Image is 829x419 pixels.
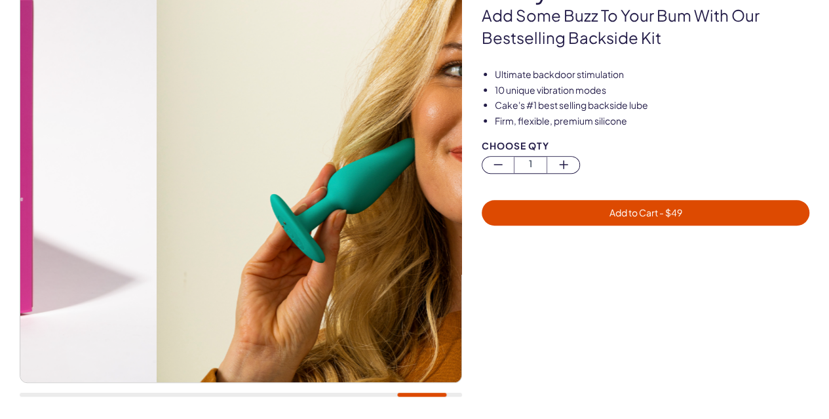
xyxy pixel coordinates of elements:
[495,115,809,128] li: Firm, flexible, premium silicone
[482,141,809,151] div: Choose Qty
[495,99,809,112] li: Cake's #1 best selling backside lube
[495,68,809,81] li: Ultimate backdoor stimulation
[482,200,809,226] button: Add to Cart - $49
[609,207,682,218] span: Add to Cart
[514,157,547,172] span: 1
[657,207,682,218] span: - $ 49
[482,5,809,49] p: Add some buzz to your bum with our bestselling backside kit
[495,84,809,97] li: 10 unique vibration modes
